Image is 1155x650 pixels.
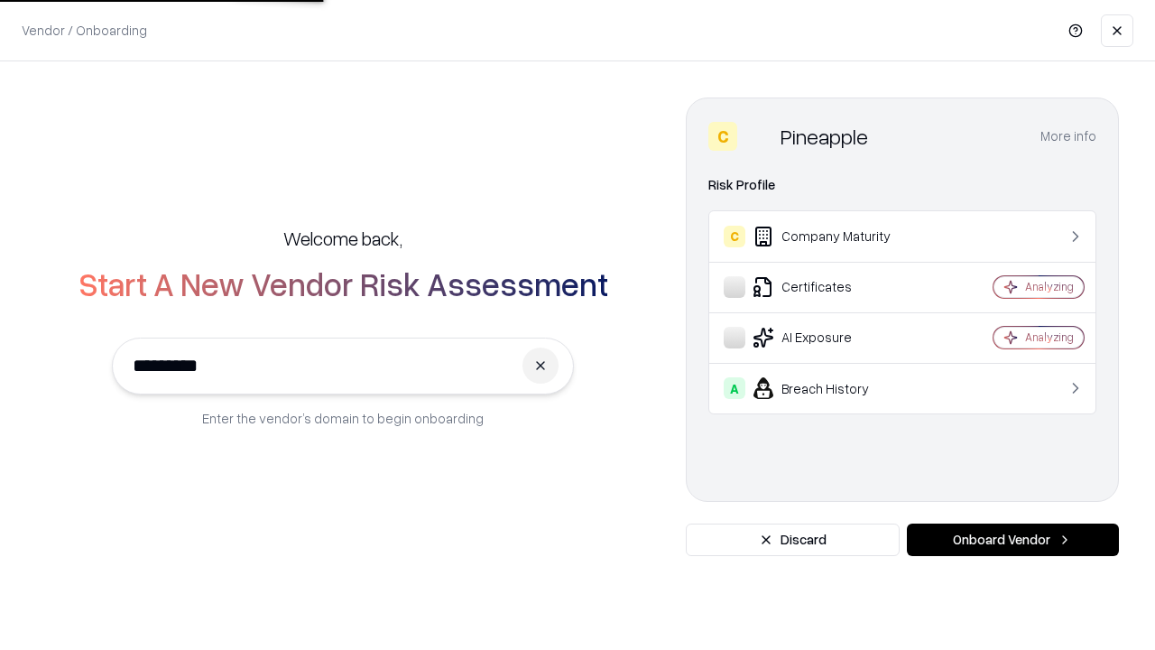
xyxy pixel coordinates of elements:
[724,327,939,348] div: AI Exposure
[686,524,900,556] button: Discard
[1025,330,1074,345] div: Analyzing
[781,122,868,151] div: Pineapple
[1040,120,1096,153] button: More info
[724,226,939,247] div: Company Maturity
[724,226,745,247] div: C
[283,226,402,251] h5: Welcome back,
[744,122,773,151] img: Pineapple
[1025,279,1074,294] div: Analyzing
[907,524,1119,556] button: Onboard Vendor
[724,276,939,298] div: Certificates
[724,377,939,399] div: Breach History
[202,409,484,428] p: Enter the vendor’s domain to begin onboarding
[708,174,1096,196] div: Risk Profile
[708,122,737,151] div: C
[724,377,745,399] div: A
[79,265,608,302] h2: Start A New Vendor Risk Assessment
[22,21,147,40] p: Vendor / Onboarding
